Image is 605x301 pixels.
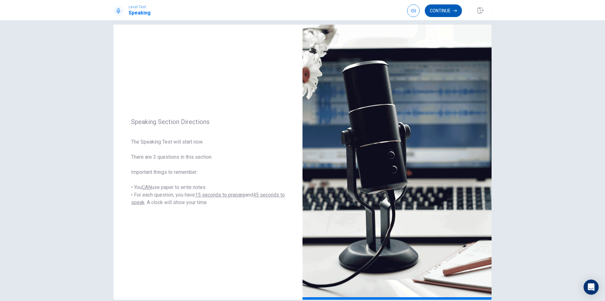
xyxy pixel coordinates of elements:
[302,25,492,300] img: speaking intro
[142,184,152,190] u: CAN
[131,118,285,126] span: Speaking Section Directions
[131,138,285,206] span: The Speaking Test will start now. There are 3 questions in this section. Important things to reme...
[584,280,599,295] div: Open Intercom Messenger
[129,9,151,17] h1: Speaking
[195,192,245,198] u: 15 seconds to prepare
[425,4,462,17] button: Continue
[129,5,151,9] span: Level Test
